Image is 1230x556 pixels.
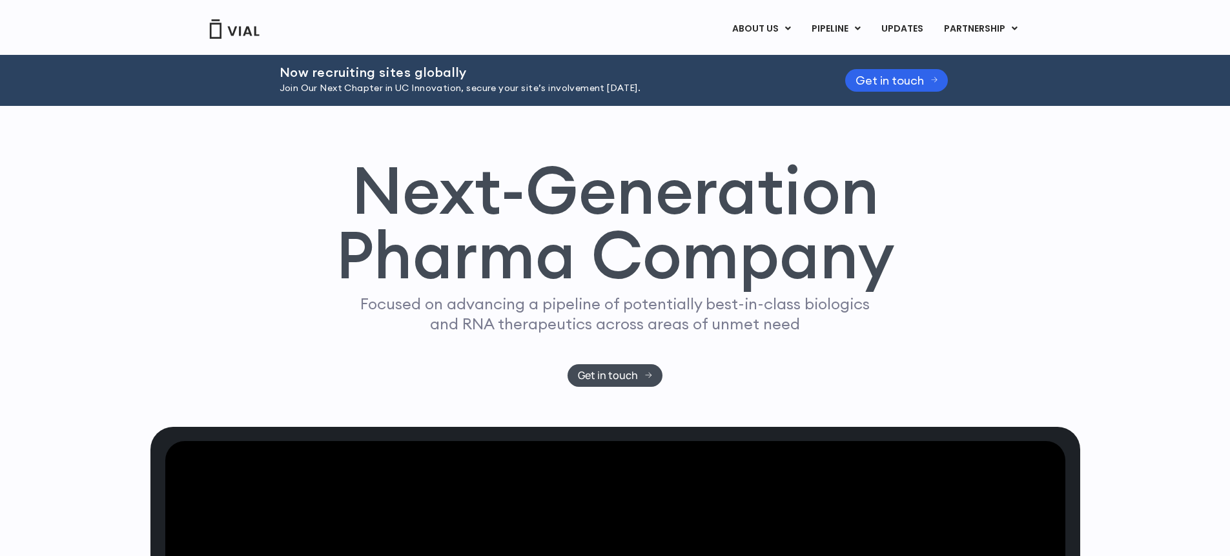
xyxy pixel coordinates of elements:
p: Join Our Next Chapter in UC Innovation, secure your site’s involvement [DATE]. [280,81,813,96]
a: Get in touch [568,364,662,387]
h2: Now recruiting sites globally [280,65,813,79]
a: PARTNERSHIPMenu Toggle [934,18,1028,40]
img: Vial Logo [209,19,260,39]
a: ABOUT USMenu Toggle [722,18,801,40]
a: UPDATES [871,18,933,40]
span: Get in touch [578,371,638,380]
h1: Next-Generation Pharma Company [336,158,895,288]
p: Focused on advancing a pipeline of potentially best-in-class biologics and RNA therapeutics acros... [355,294,876,334]
a: PIPELINEMenu Toggle [801,18,870,40]
span: Get in touch [856,76,924,85]
a: Get in touch [845,69,948,92]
